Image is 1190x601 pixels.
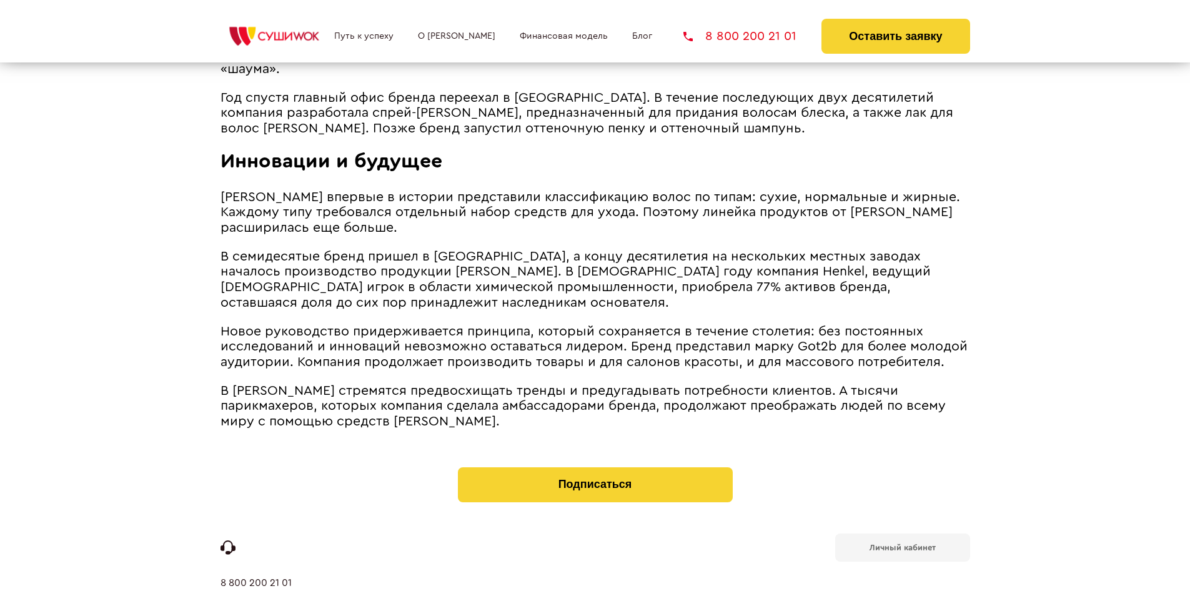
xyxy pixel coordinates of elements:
span: Инновации и будущее [221,151,442,171]
button: Оставить заявку [821,19,969,54]
b: Личный кабинет [870,544,936,552]
a: Путь к успеху [334,31,394,41]
span: Год спустя главный офис бренда переехал в [GEOGRAPHIC_DATA]. В течение последующих двух десятилет... [221,91,953,135]
a: О [PERSON_NAME] [418,31,495,41]
span: Новое руководство придерживается принципа, который сохраняется в течение столетия: без постоянных... [221,325,968,369]
a: Блог [632,31,652,41]
a: Личный кабинет [835,534,970,562]
a: 8 800 200 21 01 [683,30,796,42]
span: В семидесятые бренд пришел в [GEOGRAPHIC_DATA], а концу десятилетия на нескольких местных заводах... [221,250,931,309]
a: Финансовая модель [520,31,608,41]
span: В 1949 году был представлен еще один удивительный продукт ― шампунь в тюбике под маркой Schauma. ... [221,32,940,76]
span: [PERSON_NAME] впервые в истории представили классификацию волос по типам: сухие, нормальные и жир... [221,191,960,234]
button: Подписаться [458,467,733,502]
span: В [PERSON_NAME] стремятся предвосхищать тренды и предугадывать потребности клиентов. А тысячи пар... [221,384,946,428]
span: 8 800 200 21 01 [705,30,796,42]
